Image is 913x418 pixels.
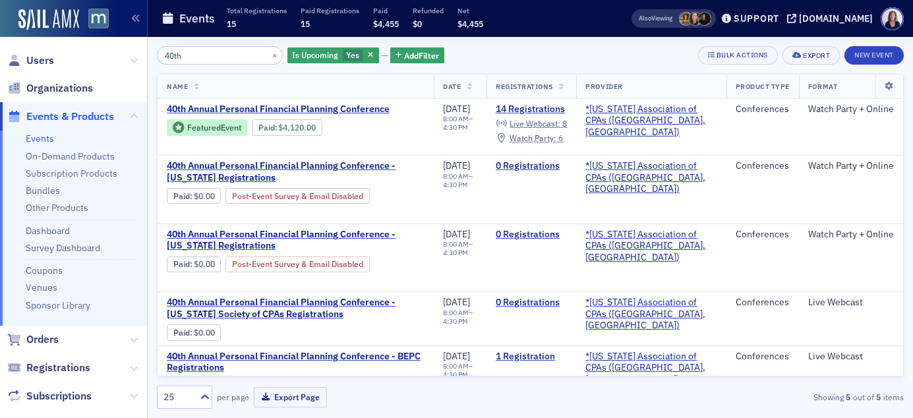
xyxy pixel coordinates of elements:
span: $0.00 [194,191,215,201]
span: Registrations [26,361,90,375]
a: SailAMX [18,9,79,30]
a: Subscriptions [7,389,92,403]
div: – [443,172,477,189]
span: : [173,259,194,269]
a: Users [7,53,54,68]
a: 14 Registrations [496,104,567,115]
a: 40th Annual Personal Financial Planning Conference [167,104,425,115]
span: 40th Annual Personal Financial Planning Conference [167,104,390,115]
a: *[US_STATE] Association of CPAs ([GEOGRAPHIC_DATA], [GEOGRAPHIC_DATA]) [585,229,717,264]
a: *[US_STATE] Association of CPAs ([GEOGRAPHIC_DATA], [GEOGRAPHIC_DATA]) [585,297,717,332]
a: Dashboard [26,225,70,237]
span: $4,455 [457,18,483,29]
a: Events [26,133,54,144]
a: New Event [844,48,904,60]
div: Featured Event [167,119,247,136]
span: Is Upcoming [292,49,338,60]
span: Events & Products [26,109,114,124]
span: $4,120.00 [278,123,316,133]
a: 0 Registrations [496,160,567,172]
button: [DOMAIN_NAME] [787,14,877,23]
div: Showing out of items [664,391,904,403]
span: Format [808,82,837,91]
span: $4,455 [373,18,399,29]
a: *[US_STATE] Association of CPAs ([GEOGRAPHIC_DATA], [GEOGRAPHIC_DATA]) [585,104,717,138]
span: : [173,328,194,338]
time: 8:00 AM [443,361,469,371]
a: 1 Registration [496,351,567,363]
a: Orders [7,332,59,347]
div: Paid: 16 - $412000 [252,119,322,135]
div: Watch Party + Online [808,104,894,115]
button: Export Page [254,387,327,407]
a: Registrations [7,361,90,375]
span: 40th Annual Personal Financial Planning Conference - Delaware Society of CPAs Registrations [167,297,425,320]
span: Viewing [639,14,672,23]
strong: 5 [874,391,883,403]
span: : [258,123,279,133]
span: Users [26,53,54,68]
span: Subscriptions [26,389,92,403]
span: Natalie Antonakas [688,12,702,26]
span: Organizations [26,81,93,96]
p: Paid Registrations [301,6,359,15]
span: Name [167,82,188,91]
div: Live Webcast [808,297,894,309]
div: Conferences [736,229,790,241]
a: Watch Party: 6 [496,133,563,144]
a: 40th Annual Personal Financial Planning Conference - [US_STATE] Society of CPAs Registrations [167,297,425,320]
span: [DATE] [443,228,470,240]
p: Paid [373,6,399,15]
div: Export [803,52,830,59]
button: × [269,49,281,61]
input: Search… [157,46,283,65]
div: Conferences [736,104,790,115]
a: *[US_STATE] Association of CPAs ([GEOGRAPHIC_DATA], [GEOGRAPHIC_DATA]) [585,351,717,386]
a: 0 Registrations [496,297,567,309]
span: Profile [881,7,904,30]
span: Watch Party : [510,133,556,143]
a: Other Products [26,202,88,214]
div: Paid: 1 - $0 [167,324,221,340]
a: View Homepage [79,9,109,31]
span: Lauren McDonough [697,12,711,26]
img: SailAMX [88,9,109,29]
a: 0 Registrations [496,229,567,241]
time: 4:30 PM [443,180,468,189]
span: Orders [26,332,59,347]
time: 4:30 PM [443,316,468,326]
span: $0.00 [194,328,215,338]
a: 40th Annual Personal Financial Planning Conference - [US_STATE] Registrations [167,229,425,252]
div: Post-Event Survey [225,256,370,272]
time: 4:30 PM [443,123,468,132]
a: Events & Products [7,109,114,124]
span: Live Webcast : [510,118,560,129]
a: Subscription Products [26,167,117,179]
div: [DOMAIN_NAME] [799,13,873,24]
a: Paid [173,259,190,269]
span: Laura Swann [679,12,693,26]
div: Live Webcast [808,351,894,363]
div: Paid: 0 - $0 [167,188,221,204]
time: 8:00 AM [443,308,469,317]
span: Product Type [736,82,790,91]
div: 25 [163,390,192,404]
span: *Maryland Association of CPAs (Timonium, MD) [585,160,717,195]
a: Live Webcast: 8 [496,119,567,129]
p: Refunded [413,6,444,15]
span: $0.00 [194,259,215,269]
p: Total Registrations [227,6,287,15]
p: Net [457,6,483,15]
label: per page [217,391,249,403]
div: Conferences [736,160,790,172]
a: Venues [26,282,57,293]
div: Post-Event Survey [225,188,370,204]
a: 40th Annual Personal Financial Planning Conference - BEPC Registrations [167,351,425,374]
span: : [173,191,194,201]
time: 8:00 AM [443,171,469,181]
div: Paid: 0 - $0 [167,256,221,272]
span: 8 [562,118,567,129]
a: Survey Dashboard [26,242,100,254]
h1: Events [179,11,215,26]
